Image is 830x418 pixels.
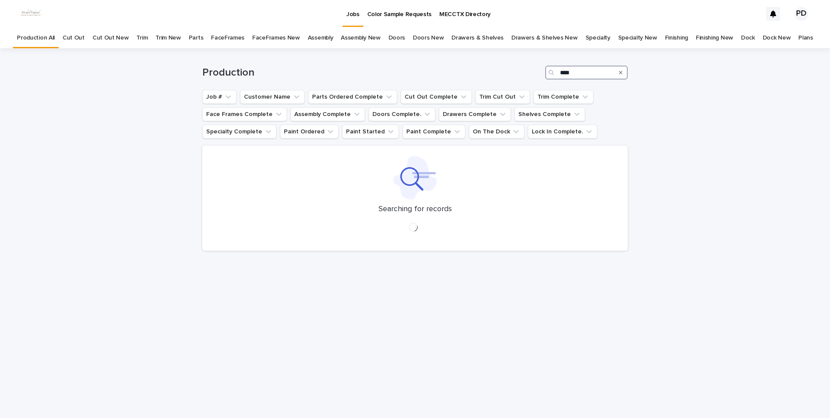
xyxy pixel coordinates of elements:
[528,125,597,139] button: Lock In Complete.
[202,125,277,139] button: Specialty Complete
[475,90,530,104] button: Trim Cut Out
[202,90,237,104] button: Job #
[469,125,524,139] button: On The Dock
[189,28,203,48] a: Parts
[308,28,333,48] a: Assembly
[534,90,593,104] button: Trim Complete
[280,125,339,139] button: Paint Ordered
[763,28,791,48] a: Dock New
[341,28,380,48] a: Assembly New
[439,107,511,121] button: Drawers Complete
[618,28,657,48] a: Specialty New
[136,28,148,48] a: Trim
[514,107,585,121] button: Shelves Complete
[252,28,300,48] a: FaceFrames New
[451,28,504,48] a: Drawers & Shelves
[379,205,452,214] p: Searching for records
[389,28,405,48] a: Doors
[342,125,399,139] button: Paint Started
[401,90,472,104] button: Cut Out Complete
[240,90,305,104] button: Customer Name
[202,107,287,121] button: Face Frames Complete
[369,107,435,121] button: Doors Complete.
[308,90,397,104] button: Parts Ordered Complete
[665,28,688,48] a: Finishing
[202,66,542,79] h1: Production
[545,66,628,80] input: Search
[413,28,444,48] a: Doors New
[696,28,733,48] a: Finishing New
[92,28,129,48] a: Cut Out New
[155,28,181,48] a: Trim New
[741,28,755,48] a: Dock
[17,28,55,48] a: Production All
[511,28,578,48] a: Drawers & Shelves New
[211,28,244,48] a: FaceFrames
[798,28,813,48] a: Plans
[794,7,808,21] div: PD
[63,28,85,48] a: Cut Out
[402,125,465,139] button: Paint Complete
[290,107,365,121] button: Assembly Complete
[17,5,44,23] img: dhEtdSsQReaQtgKTuLrt
[586,28,610,48] a: Specialty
